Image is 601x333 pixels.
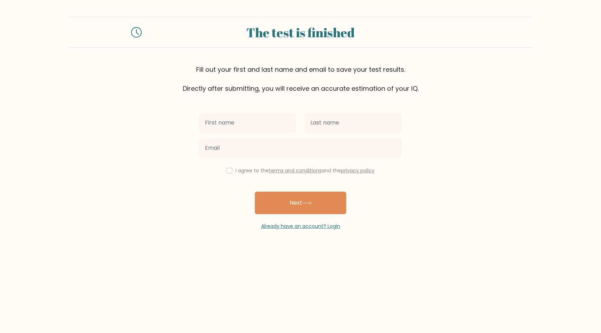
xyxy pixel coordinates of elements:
input: First name [199,113,296,133]
div: The test is finished [150,23,451,42]
label: I agree to the and the [235,167,375,174]
button: Next [255,192,346,214]
a: terms and conditions [269,167,322,174]
div: Fill out your first and last name and email to save your test results. Directly after submitting,... [69,65,532,93]
a: Already have an account? Login [261,223,340,230]
a: privacy policy [341,167,375,174]
input: Email [199,138,402,158]
input: Last name [305,113,402,133]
